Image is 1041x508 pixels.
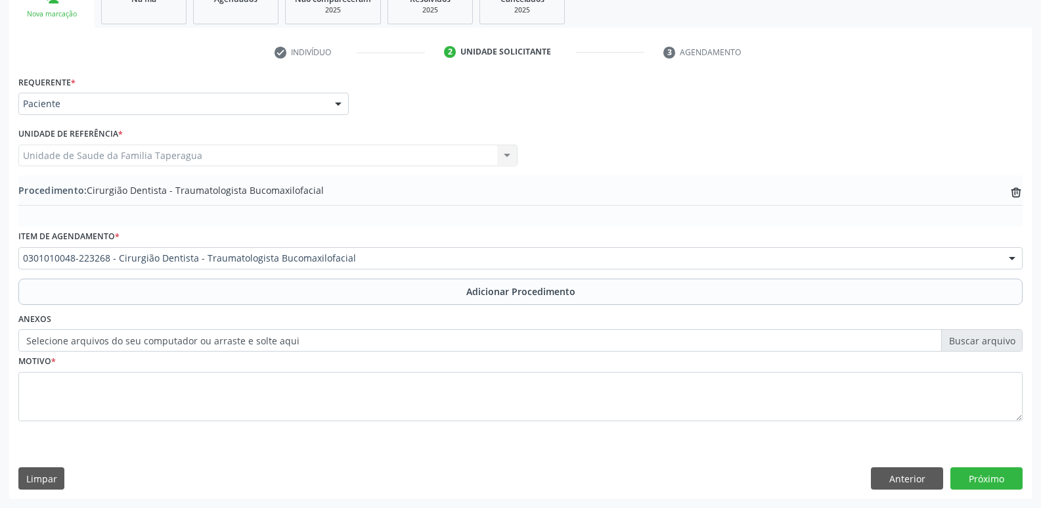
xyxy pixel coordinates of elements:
span: Procedimento: [18,184,87,196]
label: Motivo [18,352,56,372]
label: Anexos [18,310,51,330]
span: Adicionar Procedimento [466,285,575,298]
span: Cirurgião Dentista - Traumatologista Bucomaxilofacial [18,183,324,197]
label: Unidade de referência [18,124,123,145]
div: 2025 [295,5,371,15]
button: Anterior [871,467,943,490]
label: Item de agendamento [18,227,120,247]
div: 2 [444,46,456,58]
label: Requerente [18,72,76,93]
span: 0301010048-223268 - Cirurgião Dentista - Traumatologista Bucomaxilofacial [23,252,996,265]
button: Próximo [950,467,1023,490]
div: Nova marcação [18,9,85,19]
div: 2025 [489,5,555,15]
span: Paciente [23,97,322,110]
div: 2025 [397,5,463,15]
div: Unidade solicitante [460,46,551,58]
button: Adicionar Procedimento [18,279,1023,305]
